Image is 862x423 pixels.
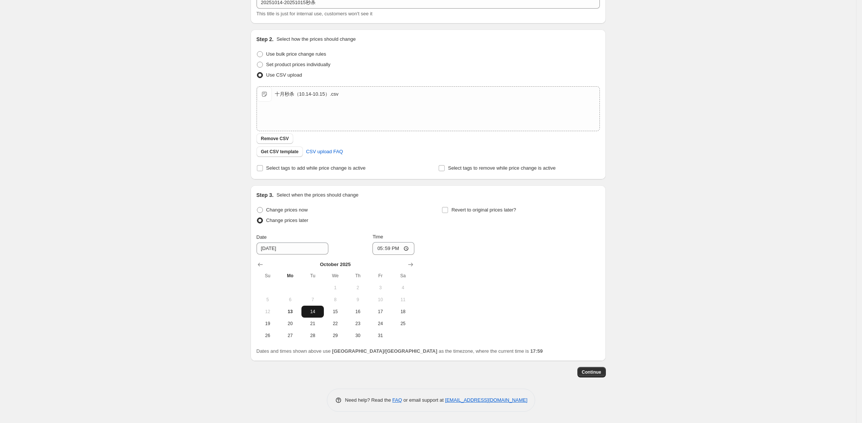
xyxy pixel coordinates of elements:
[347,282,369,294] button: Thursday October 2 2025
[324,282,346,294] button: Wednesday October 1 2025
[301,318,324,330] button: Tuesday October 21 2025
[301,270,324,282] th: Tuesday
[266,62,331,67] span: Set product prices individually
[324,294,346,306] button: Wednesday October 8 2025
[275,90,339,98] div: 十月秒杀（10.14-10.15）.csv
[327,273,343,279] span: We
[304,333,321,339] span: 28
[402,397,445,403] span: or email support at
[266,165,366,171] span: Select tags to add while price change is active
[324,330,346,342] button: Wednesday October 29 2025
[301,294,324,306] button: Tuesday October 7 2025
[282,321,298,327] span: 20
[257,243,328,254] input: 10/13/2025
[332,348,437,354] b: [GEOGRAPHIC_DATA]/[GEOGRAPHIC_DATA]
[257,348,543,354] span: Dates and times shown above use as the timezone, where the current time is
[451,207,516,213] span: Revert to original prices later?
[369,282,392,294] button: Friday October 3 2025
[327,297,343,303] span: 8
[369,294,392,306] button: Friday October 10 2025
[261,149,299,155] span: Get CSV template
[255,259,266,270] button: Show previous month, September 2025
[266,72,302,78] span: Use CSV upload
[324,306,346,318] button: Wednesday October 15 2025
[257,330,279,342] button: Sunday October 26 2025
[345,397,393,403] span: Need help? Read the
[257,318,279,330] button: Sunday October 19 2025
[260,321,276,327] span: 19
[266,207,308,213] span: Change prices now
[530,348,543,354] b: 17:59
[304,297,321,303] span: 7
[405,259,416,270] button: Show next month, November 2025
[395,285,411,291] span: 4
[260,309,276,315] span: 12
[448,165,556,171] span: Select tags to remove while price change is active
[276,191,358,199] p: Select when the prices should change
[266,217,309,223] span: Change prices later
[266,51,326,57] span: Use bulk price change rules
[327,321,343,327] span: 22
[279,330,301,342] button: Monday October 27 2025
[347,318,369,330] button: Thursday October 23 2025
[372,333,389,339] span: 31
[279,294,301,306] button: Monday October 6 2025
[304,309,321,315] span: 14
[392,318,414,330] button: Saturday October 25 2025
[395,309,411,315] span: 18
[372,285,389,291] span: 3
[350,297,366,303] span: 9
[282,309,298,315] span: 13
[392,397,402,403] a: FAQ
[257,270,279,282] th: Sunday
[276,35,356,43] p: Select how the prices should change
[260,297,276,303] span: 5
[347,330,369,342] button: Thursday October 30 2025
[257,146,303,157] button: Get CSV template
[257,234,267,240] span: Date
[577,367,606,377] button: Continue
[369,270,392,282] th: Friday
[347,270,369,282] th: Thursday
[350,309,366,315] span: 16
[369,330,392,342] button: Friday October 31 2025
[304,321,321,327] span: 21
[445,397,527,403] a: [EMAIL_ADDRESS][DOMAIN_NAME]
[372,309,389,315] span: 17
[327,309,343,315] span: 15
[369,318,392,330] button: Friday October 24 2025
[261,136,289,142] span: Remove CSV
[395,297,411,303] span: 11
[327,285,343,291] span: 1
[327,333,343,339] span: 29
[350,333,366,339] span: 30
[395,273,411,279] span: Sa
[279,318,301,330] button: Monday October 20 2025
[392,306,414,318] button: Saturday October 18 2025
[282,333,298,339] span: 27
[392,270,414,282] th: Saturday
[347,306,369,318] button: Thursday October 16 2025
[372,242,414,255] input: 12:00
[257,306,279,318] button: Sunday October 12 2025
[347,294,369,306] button: Thursday October 9 2025
[324,318,346,330] button: Wednesday October 22 2025
[304,273,321,279] span: Tu
[372,297,389,303] span: 10
[282,297,298,303] span: 6
[392,294,414,306] button: Saturday October 11 2025
[324,270,346,282] th: Wednesday
[260,333,276,339] span: 26
[301,146,347,158] a: CSV upload FAQ
[395,321,411,327] span: 25
[306,148,343,155] span: CSV upload FAQ
[257,35,274,43] h2: Step 2.
[257,294,279,306] button: Sunday October 5 2025
[279,306,301,318] button: Today Monday October 13 2025
[260,273,276,279] span: Su
[257,133,294,144] button: Remove CSV
[369,306,392,318] button: Friday October 17 2025
[350,321,366,327] span: 23
[372,321,389,327] span: 24
[257,191,274,199] h2: Step 3.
